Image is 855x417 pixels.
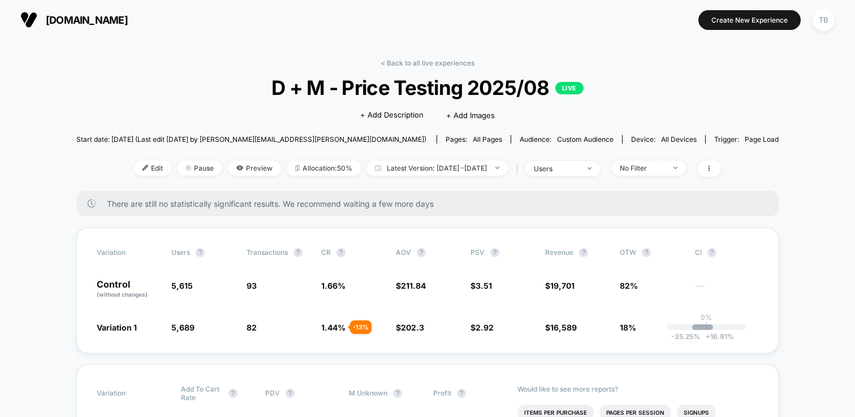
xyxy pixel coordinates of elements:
span: 1.44 % [321,323,346,332]
p: | [705,322,707,330]
span: AOV [396,248,411,257]
img: end [588,167,591,170]
span: Transactions [247,248,288,257]
img: edit [142,165,148,171]
span: D + M - Price Testing 2025/08 [111,76,743,99]
span: Variation [97,385,159,402]
span: + [706,332,710,341]
span: Page Load [745,135,779,144]
span: 16.91 % [700,332,734,341]
button: TB [809,8,838,32]
button: ? [336,248,346,257]
img: calendar [375,165,381,171]
span: PSV [470,248,485,257]
button: ? [293,248,303,257]
span: OTW [620,248,682,257]
span: --- [695,283,758,299]
button: ? [490,248,499,257]
span: CR [321,248,331,257]
span: Variation [97,248,159,257]
button: ? [707,248,716,257]
span: $ [470,281,492,290]
span: [DOMAIN_NAME] [46,14,128,26]
button: ? [228,389,237,398]
span: Pause [177,160,222,176]
div: - 13 % [350,320,372,334]
span: $ [396,281,426,290]
span: Variation 1 [97,323,137,332]
span: 202.3 [401,323,424,332]
span: all pages [473,135,502,144]
button: ? [286,389,295,398]
button: Create New Experience [698,10,801,30]
div: Trigger: [714,135,779,144]
span: Profit [433,389,451,397]
span: Edit [134,160,171,176]
button: ? [196,248,205,257]
div: No Filter [620,164,665,172]
div: Audience: [520,135,614,144]
img: end [185,165,191,171]
span: 1.66 % [321,281,346,290]
span: 16,589 [550,323,577,332]
span: Revenue [545,248,573,257]
div: Pages: [446,135,502,144]
span: $ [545,281,575,290]
button: ? [393,389,402,398]
span: (without changes) [97,291,148,298]
span: -35.25 % [671,332,700,341]
span: Preview [228,160,281,176]
span: 82% [620,281,638,290]
span: PDV [265,389,280,397]
span: 5,615 [171,281,193,290]
span: Custom Audience [557,135,614,144]
span: 93 [247,281,257,290]
span: Latest Version: [DATE] - [DATE] [366,160,508,176]
span: 5,689 [171,323,195,332]
p: Control [97,280,160,299]
a: < Back to all live experiences [381,59,474,67]
span: $ [396,323,424,332]
p: Would like to see more reports? [517,385,758,393]
span: 82 [247,323,257,332]
p: LIVE [555,82,584,94]
span: 2.92 [476,323,494,332]
img: Visually logo [20,11,37,28]
span: $ [545,323,577,332]
img: end [673,167,677,169]
span: M Unknown [349,389,387,397]
span: There are still no statistically significant results. We recommend waiting a few more days [107,199,756,208]
span: | [513,160,525,177]
span: 19,701 [550,281,575,290]
button: ? [579,248,588,257]
span: all devices [661,135,697,144]
span: Start date: [DATE] (Last edit [DATE] by [PERSON_NAME][EMAIL_ADDRESS][PERSON_NAME][DOMAIN_NAME]) [76,135,426,144]
button: [DOMAIN_NAME] [17,11,131,29]
span: CI [695,248,757,257]
span: + Add Images [446,111,495,120]
img: end [495,167,499,169]
button: ? [417,248,426,257]
span: + Add Description [360,110,424,121]
span: 18% [620,323,636,332]
span: 3.51 [476,281,492,290]
span: $ [470,323,494,332]
div: users [534,164,579,173]
span: users [171,248,190,257]
span: 211.84 [401,281,426,290]
div: TB [813,9,835,31]
p: 0% [701,313,712,322]
span: Allocation: 50% [287,160,361,176]
span: Add To Cart Rate [181,385,223,402]
span: Device: [622,135,705,144]
button: ? [642,248,651,257]
button: ? [457,389,466,398]
img: rebalance [295,165,300,171]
